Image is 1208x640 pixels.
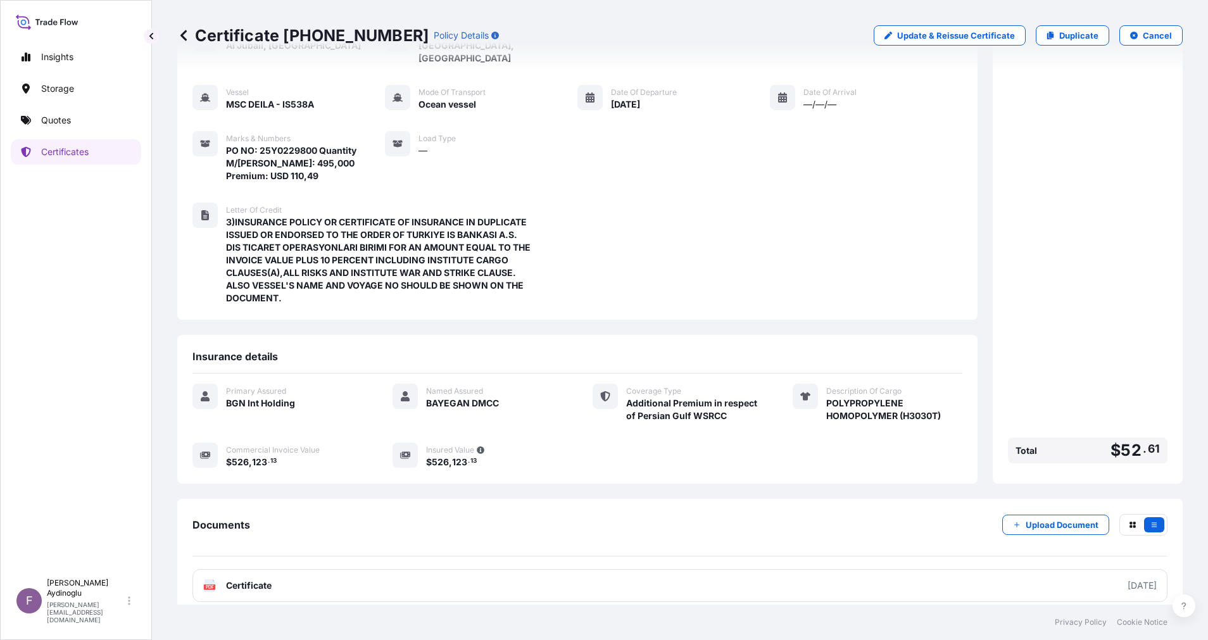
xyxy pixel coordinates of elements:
a: Storage [11,76,141,101]
span: $ [426,458,432,467]
span: — [418,144,427,157]
p: Cancel [1143,29,1172,42]
p: Insights [41,51,73,63]
span: 123 [452,458,467,467]
a: Quotes [11,108,141,133]
text: PDF [206,585,214,589]
span: Coverage Type [626,386,681,396]
span: Primary Assured [226,386,286,396]
p: Duplicate [1059,29,1098,42]
button: Upload Document [1002,515,1109,535]
span: PO NO: 25Y0229800 Quantity M/[PERSON_NAME]: 495,000 Premium: USD 110,49 [226,144,385,182]
a: Certificates [11,139,141,165]
a: Privacy Policy [1055,617,1107,627]
span: Certificate [226,579,272,592]
p: Quotes [41,114,71,127]
span: , [449,458,452,467]
span: Documents [192,518,250,531]
span: [DATE] [611,98,640,111]
span: Date of Arrival [803,87,857,97]
span: Load Type [418,134,456,144]
span: 61 [1148,445,1160,453]
span: , [249,458,252,467]
span: F [26,594,33,607]
span: 526 [232,458,249,467]
span: Commercial Invoice Value [226,445,320,455]
span: BAYEGAN DMCC [426,397,499,410]
span: 52 [1121,442,1141,458]
p: Upload Document [1026,518,1098,531]
span: Marks & Numbers [226,134,291,144]
span: Ocean vessel [418,98,476,111]
button: Cancel [1119,25,1183,46]
a: Duplicate [1036,25,1109,46]
span: Mode of Transport [418,87,486,97]
span: Vessel [226,87,249,97]
p: Certificates [41,146,89,158]
a: Insights [11,44,141,70]
span: Named Assured [426,386,483,396]
span: 3)INSURANCE POLICY OR CERTIFICATE OF INSURANCE IN DUPLICATE ISSUED OR ENDORSED TO THE ORDER OF TU... [226,216,531,304]
span: . [268,459,270,463]
p: Update & Reissue Certificate [897,29,1015,42]
p: Policy Details [434,29,489,42]
span: Additional Premium in respect of Persian Gulf WSRCC [626,397,762,422]
span: $ [1110,442,1121,458]
span: 526 [432,458,449,467]
span: Description Of Cargo [826,386,902,396]
span: MSC DEILA - IS538A [226,98,314,111]
span: Total [1016,444,1037,457]
span: 13 [470,459,477,463]
span: BGN Int Holding [226,397,295,410]
p: [PERSON_NAME][EMAIL_ADDRESS][DOMAIN_NAME] [47,601,125,624]
a: PDFCertificate[DATE] [192,569,1167,602]
p: Certificate [PHONE_NUMBER] [177,25,429,46]
span: . [1143,445,1147,453]
span: 123 [252,458,267,467]
a: Update & Reissue Certificate [874,25,1026,46]
span: $ [226,458,232,467]
span: . [468,459,470,463]
span: 13 [270,459,277,463]
span: POLYPROPYLENE HOMOPOLYMER (H3030T) [826,397,962,422]
span: Date of Departure [611,87,677,97]
span: —/—/— [803,98,836,111]
p: [PERSON_NAME] Aydinoglu [47,578,125,598]
a: Cookie Notice [1117,617,1167,627]
span: Insured Value [426,445,474,455]
div: [DATE] [1128,579,1157,592]
p: Storage [41,82,74,95]
span: Letter of Credit [226,205,282,215]
span: Insurance details [192,350,278,363]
